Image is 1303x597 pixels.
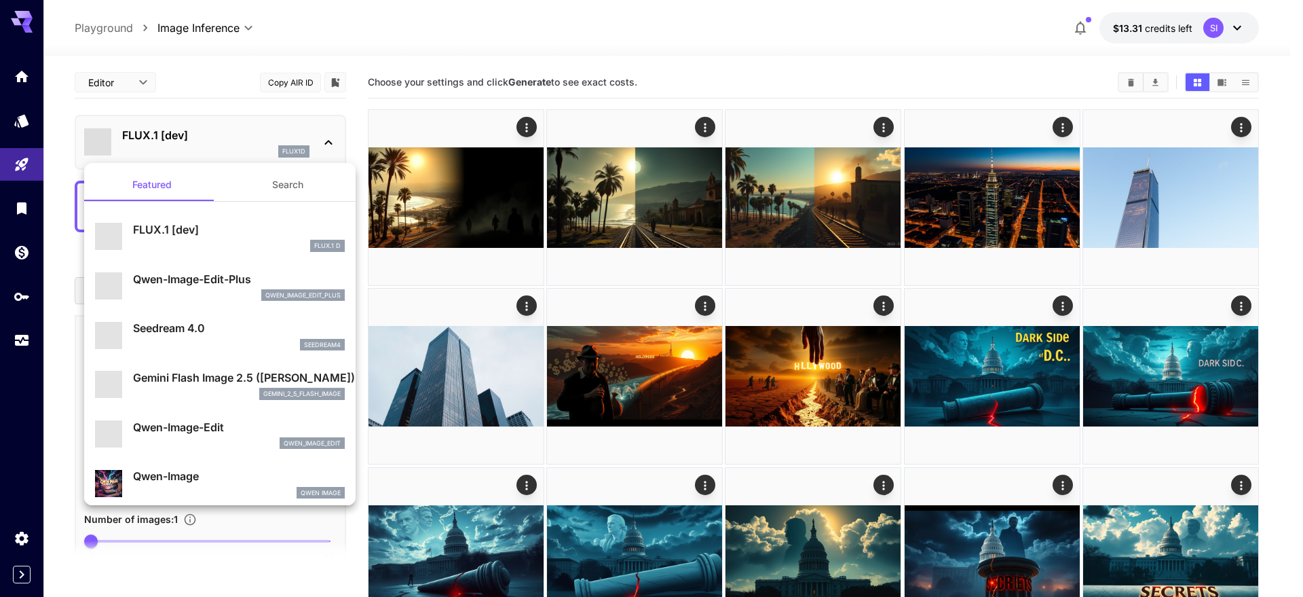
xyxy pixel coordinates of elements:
[95,314,345,356] div: Seedream 4.0seedream4
[95,364,345,405] div: Gemini Flash Image 2.5 ([PERSON_NAME])gemini_2_5_flash_image
[314,241,341,251] p: FLUX.1 D
[95,266,345,307] div: Qwen-Image-Edit-Plusqwen_image_edit_plus
[265,291,341,300] p: qwen_image_edit_plus
[263,389,341,399] p: gemini_2_5_flash_image
[133,468,345,484] p: Qwen-Image
[304,340,341,350] p: seedream4
[284,439,341,448] p: qwen_image_edit
[133,320,345,336] p: Seedream 4.0
[95,414,345,455] div: Qwen-Image-Editqwen_image_edit
[133,221,345,238] p: FLUX.1 [dev]
[133,271,345,287] p: Qwen-Image-Edit-Plus
[133,419,345,435] p: Qwen-Image-Edit
[95,216,345,257] div: FLUX.1 [dev]FLUX.1 D
[220,168,356,201] button: Search
[301,488,341,498] p: Qwen Image
[84,168,220,201] button: Featured
[133,369,345,386] p: Gemini Flash Image 2.5 ([PERSON_NAME])
[95,463,345,504] div: Qwen-ImageQwen Image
